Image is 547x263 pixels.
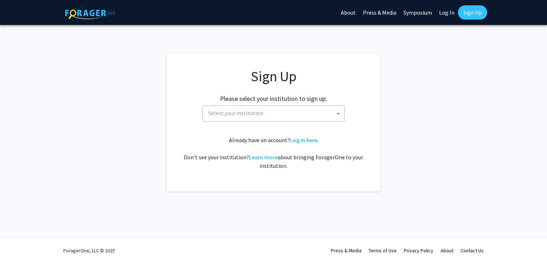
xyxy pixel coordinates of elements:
a: Log in here [290,136,317,144]
div: ForagerOne, LLC © 2025 [63,238,115,263]
div: Already have an account? . Don't see your institution? about bringing ForagerOne to your institut... [181,136,366,170]
a: Contact Us [460,247,484,254]
a: About [441,247,453,254]
h1: Sign Up [181,68,366,85]
a: Press & Media [331,247,361,254]
a: Terms of Use [369,247,397,254]
a: Sign Up [458,5,487,20]
span: Select your institution [205,106,344,120]
span: Select your institution [208,109,263,117]
img: ForagerOne Logo [65,7,115,19]
h2: Please select your institution to sign up: [220,95,327,103]
span: Select your institution [202,105,345,122]
a: Learn more about bringing ForagerOne to your institution [249,154,278,161]
a: Privacy Policy [404,247,433,254]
